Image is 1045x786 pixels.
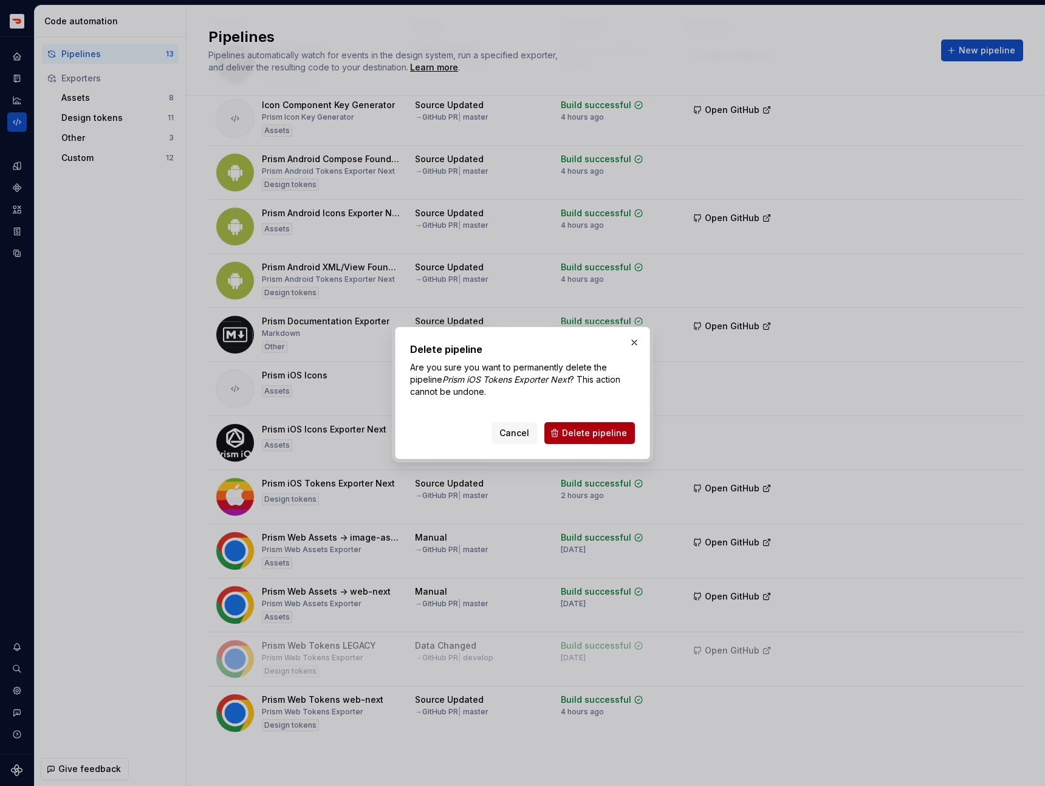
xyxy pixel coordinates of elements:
[442,374,570,384] i: Prism iOS Tokens Exporter Next
[410,342,635,357] h2: Delete pipeline
[544,422,635,444] button: Delete pipeline
[410,361,635,398] p: Are you sure you want to permanently delete the pipeline ? This action cannot be undone.
[499,427,529,439] span: Cancel
[492,422,537,444] button: Cancel
[562,427,627,439] span: Delete pipeline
